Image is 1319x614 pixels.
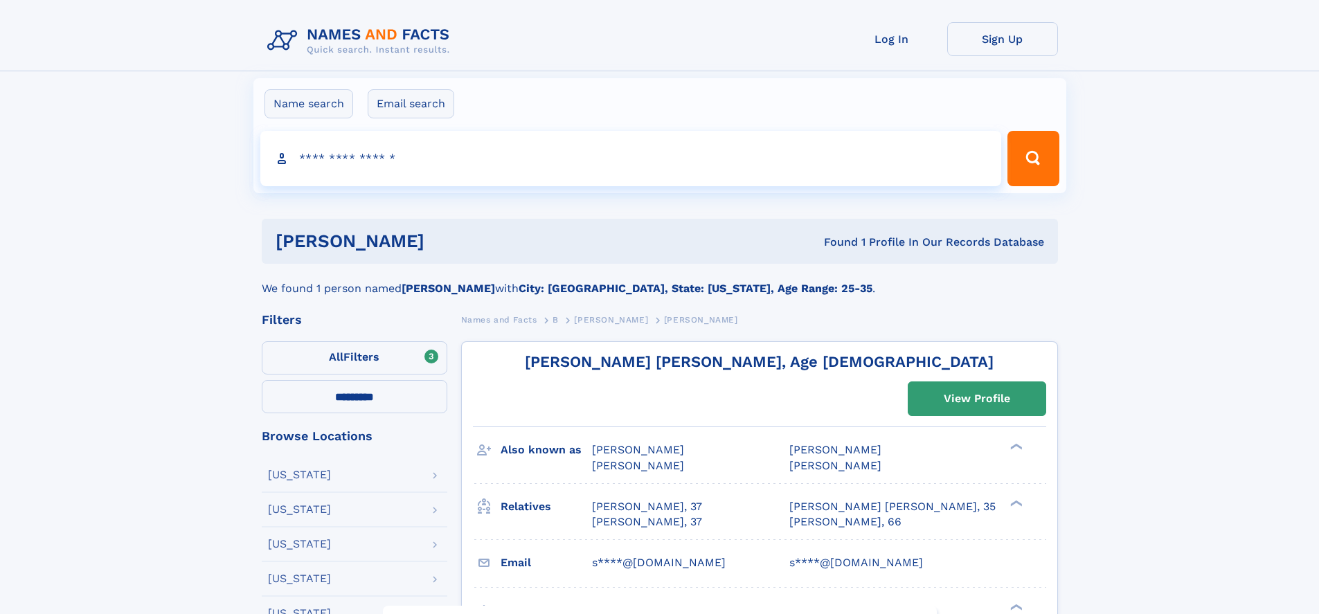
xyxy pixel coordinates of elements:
span: [PERSON_NAME] [592,443,684,456]
span: [PERSON_NAME] [664,315,738,325]
b: City: [GEOGRAPHIC_DATA], State: [US_STATE], Age Range: 25-35 [519,282,872,295]
b: [PERSON_NAME] [402,282,495,295]
div: Browse Locations [262,430,447,442]
div: [US_STATE] [268,504,331,515]
h3: Email [501,551,592,575]
div: [US_STATE] [268,573,331,584]
div: [US_STATE] [268,539,331,550]
div: [US_STATE] [268,469,331,480]
label: Name search [264,89,353,118]
a: [PERSON_NAME], 37 [592,499,702,514]
a: B [553,311,559,328]
label: Email search [368,89,454,118]
span: All [329,350,343,363]
div: ❯ [1007,602,1023,611]
a: Sign Up [947,22,1058,56]
h3: Also known as [501,438,592,462]
button: Search Button [1007,131,1059,186]
span: B [553,315,559,325]
span: [PERSON_NAME] [574,315,648,325]
a: View Profile [908,382,1046,415]
a: [PERSON_NAME] [PERSON_NAME], 35 [789,499,996,514]
div: Filters [262,314,447,326]
a: [PERSON_NAME] [574,311,648,328]
span: [PERSON_NAME] [592,459,684,472]
span: [PERSON_NAME] [789,459,881,472]
a: Names and Facts [461,311,537,328]
div: View Profile [944,383,1010,415]
div: Found 1 Profile In Our Records Database [624,235,1044,250]
label: Filters [262,341,447,374]
span: [PERSON_NAME] [789,443,881,456]
img: Logo Names and Facts [262,22,461,60]
div: ❯ [1007,498,1023,507]
a: [PERSON_NAME], 37 [592,514,702,530]
a: [PERSON_NAME], 66 [789,514,901,530]
a: [PERSON_NAME] [PERSON_NAME], Age [DEMOGRAPHIC_DATA] [525,353,994,370]
h3: Relatives [501,495,592,518]
div: ❯ [1007,442,1023,451]
div: We found 1 person named with . [262,264,1058,297]
input: search input [260,131,1002,186]
h1: [PERSON_NAME] [276,233,625,250]
a: Log In [836,22,947,56]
